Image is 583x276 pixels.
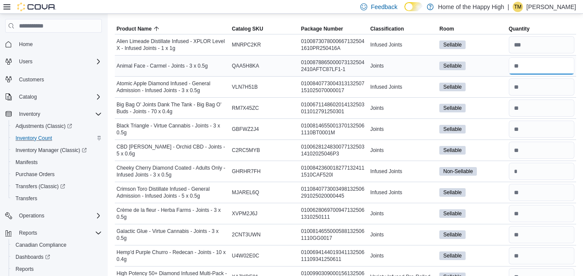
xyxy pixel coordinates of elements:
span: Package Number [301,25,343,32]
button: Catalog SKU [230,24,299,34]
span: Sellable [439,188,466,197]
div: Tristen Mueller [513,2,523,12]
span: Manifests [12,157,102,167]
p: [PERSON_NAME] [526,2,576,12]
span: VLN7H51B [232,84,258,90]
div: 01008146550005881325061110GG0017 [299,226,369,243]
a: Inventory Manager (Classic) [12,145,90,155]
button: Users [16,56,36,67]
span: Product Name [117,25,151,32]
span: 2CNT3UWN [232,231,261,238]
span: Inventory Count [16,135,52,142]
a: Transfers (Classic) [12,181,69,192]
span: Sellable [439,251,466,260]
span: Joints [370,105,384,112]
a: Dashboards [9,251,105,263]
div: 01008788650000731325042410AFTC87LF1-1 [299,57,369,74]
button: Manifests [9,156,105,168]
span: RM7X45ZC [232,105,259,112]
span: Inventory Manager (Classic) [16,147,87,154]
span: Operations [19,212,44,219]
div: 01006280697009471325061310250111 [299,205,369,222]
a: Customers [16,74,47,85]
span: Inventory [19,111,40,118]
div: 010069414401934113250611109341250611 [299,247,369,264]
span: Joints [370,62,384,69]
span: Sellable [439,230,466,239]
span: Transfers [16,195,37,202]
p: | [507,2,509,12]
a: Dashboards [12,252,54,262]
button: Operations [16,211,48,221]
a: Manifests [12,157,41,167]
span: Users [16,56,102,67]
button: Inventory [2,108,105,120]
span: Customers [19,76,44,83]
span: Sellable [443,125,462,133]
span: Catalog [19,93,37,100]
span: GBFWZ2J4 [232,126,259,133]
button: Customers [2,73,105,85]
span: Dashboards [12,252,102,262]
span: Infused Joints [370,84,402,90]
span: Reports [16,266,34,273]
span: Classification [370,25,404,32]
a: Reports [12,264,37,274]
span: QAA5H8KA [232,62,259,69]
span: U4W02E0C [232,252,259,259]
span: GHRHR7FH [232,168,261,175]
button: Catalog [2,91,105,103]
span: Joints [370,231,384,238]
span: Sellable [443,210,462,217]
button: Classification [369,24,438,34]
span: Infused Joints [370,41,402,48]
button: Purchase Orders [9,168,105,180]
a: Purchase Orders [12,169,58,180]
span: Non-Sellable [439,167,477,176]
div: 01008423600182771324111510CAF520I [299,163,369,180]
span: MJAREL6Q [232,189,259,196]
span: Sellable [443,189,462,196]
span: Big Bag O' Joints Dank The Tank - Big Bag O' Buds - Joints - 70 x 0.4g [117,101,228,115]
span: Canadian Compliance [12,240,102,250]
span: Transfers (Classic) [12,181,102,192]
button: Package Number [299,24,369,34]
span: Transfers (Classic) [16,183,65,190]
span: Black Triangle - Virtue Cannabis - Joints - 3 x 0.5g [117,122,228,136]
span: Joints [370,147,384,154]
button: Users [2,56,105,68]
div: 0110840773003498132506291025020000445 [299,184,369,201]
span: Joints [370,252,384,259]
span: Sellable [439,40,466,49]
span: Sellable [443,252,462,260]
span: Sellable [443,41,462,49]
span: XVPM2J6J [232,210,257,217]
span: Infused Joints [370,189,402,196]
button: Product Name [115,24,230,34]
p: Home of the Happy High [438,2,504,12]
span: Dark Mode [404,11,405,12]
span: Quantity [509,25,530,32]
span: C2RC5MYB [232,147,260,154]
span: Crème de la fleur - Herba Farms - Joints - 3 x 0.5g [117,207,228,220]
span: Infused Joints [370,168,402,175]
span: Home [19,41,33,48]
span: Inventory Count [12,133,102,143]
span: Sellable [443,146,462,154]
button: Operations [2,210,105,222]
span: Alien Limeade Distillate Infused - XPLOR Level X - Infused Joints - 1 x 1g [117,38,228,52]
span: Sellable [439,146,466,155]
div: 0100840773004313132507151025070000017 [299,78,369,96]
span: Adjustments (Classic) [12,121,102,131]
span: Cheeky Cherry Diamond Coated - Adults Only - Infused Joints - 3 x 0.5g [117,164,228,178]
div: 010062812483007713250314102025046P3 [299,142,369,159]
span: Sellable [439,125,466,133]
span: Atomic Apple Diamond Infused - General Admission - Infused Joints - 3 x 0.5g [117,80,228,94]
span: Transfers [12,193,102,204]
span: Hemp'd Purple Churro - Redecan - Joints - 10 x 0.4g [117,249,228,263]
span: Crimson Toro Distillate Infused - General Admission - Infused Joints - 5 x 0.5g [117,186,228,199]
span: Room [439,25,454,32]
span: Manifests [16,159,38,166]
span: TM [514,2,521,12]
span: Customers [16,74,102,84]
